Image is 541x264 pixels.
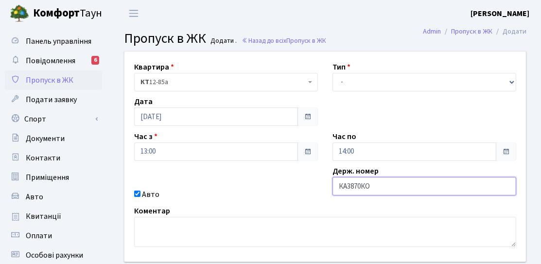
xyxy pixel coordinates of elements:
[209,37,237,45] small: Додати .
[408,21,541,42] nav: breadcrumb
[26,230,52,241] span: Оплати
[134,205,170,217] label: Коментар
[26,36,91,47] span: Панель управління
[26,55,75,66] span: Повідомлення
[5,109,102,129] a: Спорт
[332,177,516,195] input: AA0001AA
[5,51,102,70] a: Повідомлення6
[134,73,318,91] span: <b>КТ</b>&nbsp;&nbsp;&nbsp;&nbsp;12-85а
[122,5,146,21] button: Переключити навігацію
[33,5,102,22] span: Таун
[332,61,350,73] label: Тип
[26,153,60,163] span: Контакти
[124,29,206,48] span: Пропуск в ЖК
[26,75,73,86] span: Пропуск в ЖК
[26,192,43,202] span: Авто
[5,32,102,51] a: Панель управління
[492,26,526,37] li: Додати
[451,26,492,36] a: Пропуск в ЖК
[242,36,326,45] a: Назад до всіхПропуск в ЖК
[26,211,61,222] span: Квитанції
[5,187,102,207] a: Авто
[26,94,77,105] span: Подати заявку
[5,90,102,109] a: Подати заявку
[10,4,29,23] img: logo.png
[5,168,102,187] a: Приміщення
[332,165,379,177] label: Держ. номер
[5,70,102,90] a: Пропуск в ЖК
[5,129,102,148] a: Документи
[33,5,80,21] b: Комфорт
[332,131,356,142] label: Час по
[5,207,102,226] a: Квитанції
[134,96,153,107] label: Дата
[471,8,529,19] a: [PERSON_NAME]
[5,226,102,246] a: Оплати
[91,56,99,65] div: 6
[26,172,69,183] span: Приміщення
[5,148,102,168] a: Контакти
[142,189,159,200] label: Авто
[26,250,83,261] span: Особові рахунки
[26,133,65,144] span: Документи
[134,61,174,73] label: Квартира
[286,36,326,45] span: Пропуск в ЖК
[140,77,306,87] span: <b>КТ</b>&nbsp;&nbsp;&nbsp;&nbsp;12-85а
[423,26,441,36] a: Admin
[140,77,149,87] b: КТ
[134,131,157,142] label: Час з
